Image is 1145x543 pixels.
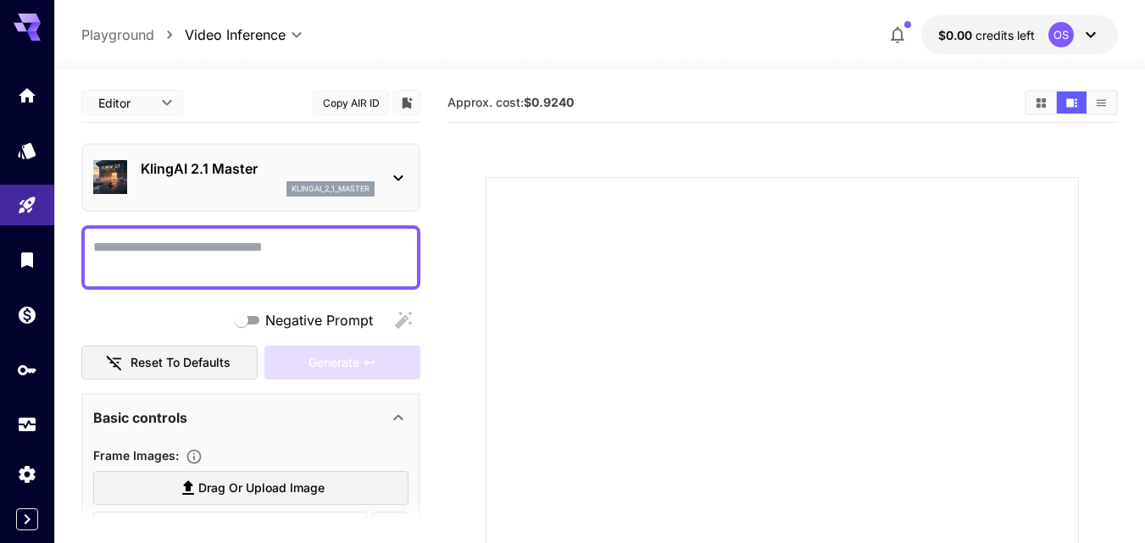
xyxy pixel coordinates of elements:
div: Wallet [17,304,37,325]
nav: breadcrumb [81,25,185,45]
div: Library [17,249,37,270]
span: Editor [98,94,151,112]
div: Home [17,85,37,106]
b: $0.9240 [524,95,574,109]
button: Show media in list view [1087,91,1116,114]
div: KlingAI 2.1 Masterklingai_2_1_master [93,152,409,203]
p: klingai_2_1_master [292,183,370,195]
div: API Keys [17,359,37,380]
button: Upload frame images. [179,448,209,465]
button: Show media in grid view [1026,91,1056,114]
p: Basic controls [93,407,187,428]
span: credits left [975,28,1035,42]
div: Models [17,140,37,161]
button: Reset to defaults [81,346,258,380]
button: Copy AIR ID [313,91,389,115]
button: Show media in video view [1057,91,1087,114]
div: $0.00 [938,26,1035,44]
span: Frame Images : [93,448,179,463]
a: Playground [81,25,154,45]
p: KlingAI 2.1 Master [141,158,375,179]
span: Negative Prompt [265,310,373,330]
div: Playground [17,195,37,216]
span: Video Inference [185,25,286,45]
button: Add to library [399,92,414,113]
span: $0.00 [938,28,975,42]
div: Show media in grid viewShow media in video viewShow media in list view [1025,90,1118,115]
label: Drag or upload image [93,471,409,506]
div: Settings [17,463,37,485]
button: $0.00OS [921,15,1118,54]
div: OS [1048,22,1074,47]
span: Approx. cost: [447,95,574,109]
div: Basic controls [93,397,409,438]
button: Expand sidebar [16,508,38,530]
div: Usage [17,414,37,435]
span: Drag or upload image [198,478,325,499]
